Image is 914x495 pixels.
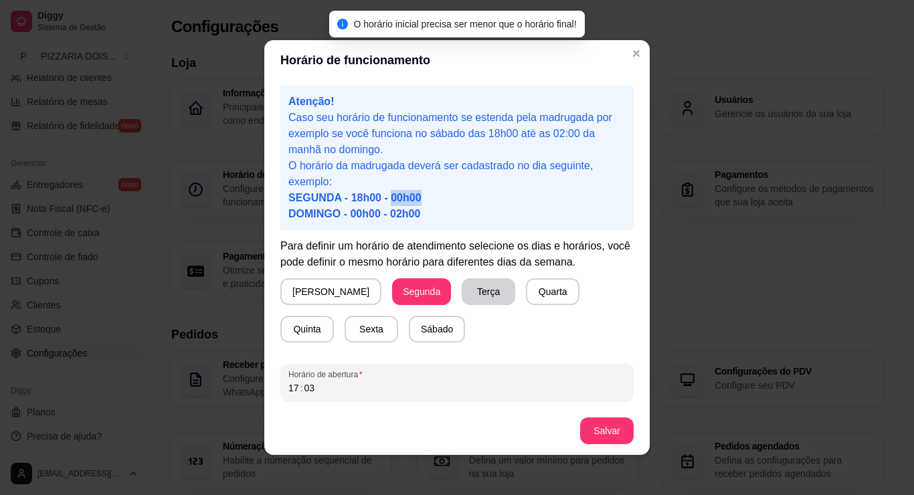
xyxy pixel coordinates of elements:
[302,381,316,395] div: minute,
[345,316,398,342] button: Sexta
[288,94,626,110] p: Atenção!
[580,417,634,444] button: Salvar
[288,158,626,222] p: O horário da madrugada deverá ser cadastrado no dia seguinte, exemplo:
[526,278,579,305] button: Quarta
[264,40,650,80] header: Horário de funcionamento
[288,110,626,158] p: Caso seu horário de funcionamento se estenda pela madrugada por exemplo se você funciona no sábad...
[626,43,647,64] button: Close
[280,238,634,270] p: Para definir um horário de atendimento selecione os dias e horários, você pode definir o mesmo ho...
[353,19,576,29] span: O horário inicial precisa ser menor que o horário final!
[287,381,300,395] div: hour,
[409,316,465,342] button: Sábado
[280,316,334,342] button: Quinta
[462,278,515,305] button: Terça
[288,208,420,219] span: DOMINGO - 00h00 - 02h00
[299,381,304,395] div: :
[288,192,422,203] span: SEGUNDA - 18h00 - 00h00
[280,278,381,305] button: [PERSON_NAME]
[288,369,626,380] span: Horário de abertura
[392,278,451,305] button: Segunda
[337,19,348,29] span: info-circle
